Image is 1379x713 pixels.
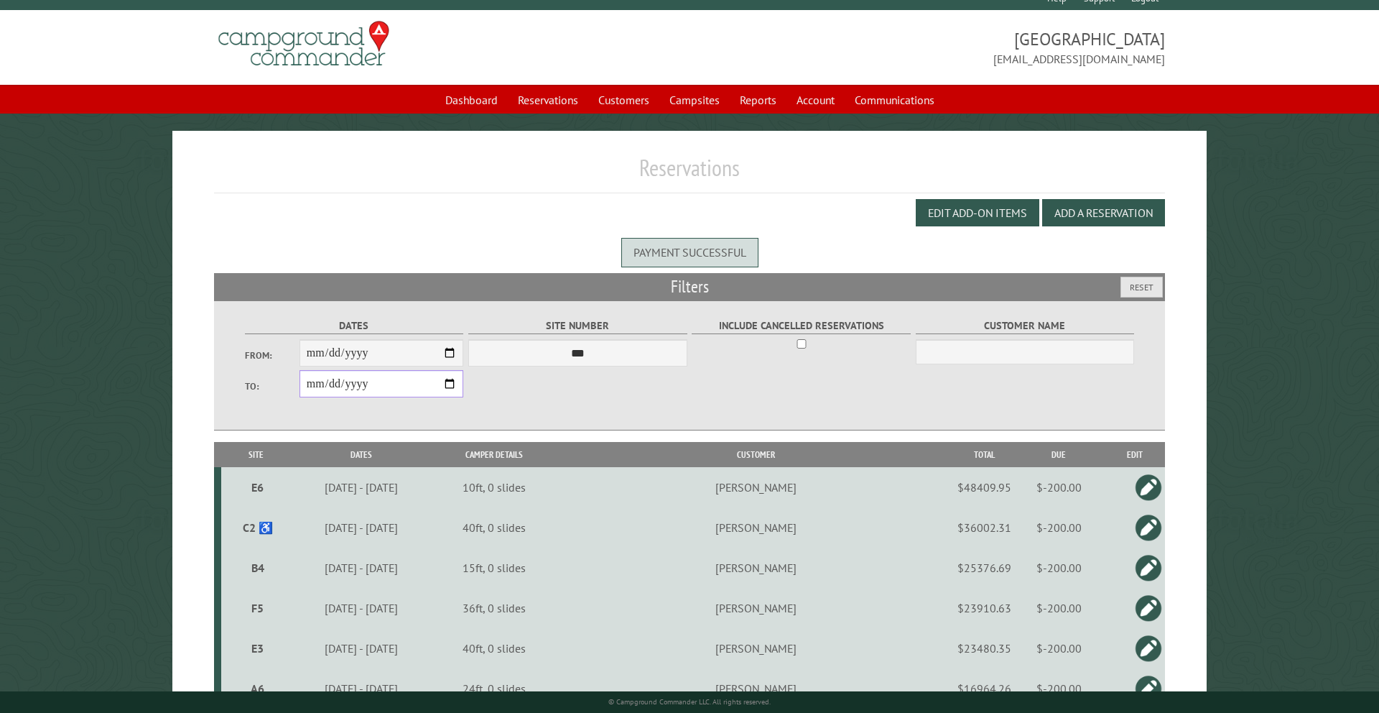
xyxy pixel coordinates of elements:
td: $16964.26 [955,668,1013,709]
td: 36ft, 0 slides [432,588,556,628]
th: Total [955,442,1013,467]
td: [PERSON_NAME] [557,628,955,668]
td: 15ft, 0 slides [432,548,556,588]
td: $-200.00 [1013,668,1105,709]
a: Communications [846,86,943,114]
td: $23910.63 [955,588,1013,628]
td: [PERSON_NAME] [557,507,955,548]
button: Reset [1120,277,1163,298]
td: 40ft, 0 slides [432,628,556,668]
a: Reports [731,86,785,114]
td: $36002.31 [955,507,1013,548]
span: [GEOGRAPHIC_DATA] [EMAIL_ADDRESS][DOMAIN_NAME] [689,27,1165,68]
div: A6 [227,681,289,696]
div: F5 [227,601,289,615]
td: $-200.00 [1013,588,1105,628]
th: Customer [557,442,955,467]
small: © Campground Commander LLC. All rights reserved. [608,697,771,707]
h2: Filters [214,273,1166,300]
a: Campsites [661,86,728,114]
td: $48409.95 [955,467,1013,507]
td: $-200.00 [1013,507,1105,548]
th: Due [1013,442,1105,467]
label: Dates [245,318,464,334]
a: Dashboard [437,86,506,114]
td: $-200.00 [1013,467,1105,507]
td: [PERSON_NAME] [557,588,955,628]
label: Site Number [468,318,687,334]
label: From: [245,349,300,362]
div: [DATE] - [DATE] [293,561,430,575]
button: Edit Add-on Items [916,199,1039,226]
div: [DATE] - [DATE] [293,681,430,696]
div: E3 [227,641,289,655]
td: $25376.69 [955,548,1013,588]
label: To: [245,379,300,393]
td: [PERSON_NAME] [557,548,955,588]
td: 10ft, 0 slides [432,467,556,507]
label: Include Cancelled Reservations [692,318,911,334]
div: [DATE] - [DATE] [293,601,430,615]
div: E6 [227,480,289,494]
button: Add a Reservation [1042,199,1165,226]
td: 24ft, 0 slides [432,668,556,709]
th: Dates [291,442,433,467]
a: Reservations [509,86,587,114]
td: [PERSON_NAME] [557,668,955,709]
div: [DATE] - [DATE] [293,520,430,535]
div: Payment successful [621,238,758,267]
td: $-200.00 [1013,548,1105,588]
div: C2 ♿ [227,520,289,535]
th: Site [221,442,291,467]
td: [PERSON_NAME] [557,467,955,507]
a: Customers [590,86,658,114]
div: B4 [227,561,289,575]
td: 40ft, 0 slides [432,507,556,548]
th: Edit [1105,442,1166,467]
td: $23480.35 [955,628,1013,668]
div: [DATE] - [DATE] [293,641,430,655]
h1: Reservations [214,154,1166,193]
label: Customer Name [916,318,1135,334]
img: Campground Commander [214,16,394,72]
div: [DATE] - [DATE] [293,480,430,494]
a: Account [788,86,843,114]
th: Camper Details [432,442,556,467]
td: $-200.00 [1013,628,1105,668]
